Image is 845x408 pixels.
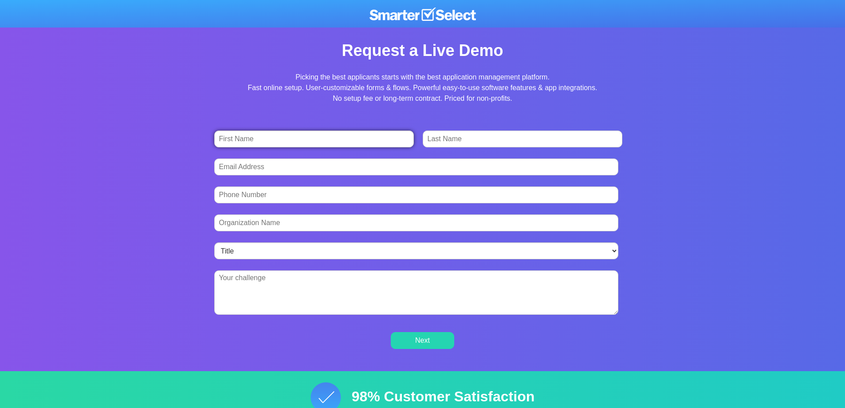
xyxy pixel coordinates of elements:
input: Email Address [214,158,618,175]
input: Organization Name [214,214,618,231]
input: Phone Number [214,186,618,203]
input: Last Name [423,131,623,147]
span: No setup fee or long-term contract. Priced for non-profits. [333,95,512,102]
img: SmarterSelect-Logo-WHITE-1024x132 [369,8,476,21]
iframe: Chat Widget [685,305,845,408]
span: Picking the best applicants starts with the best application management platform. [295,73,550,81]
strong: 98% [352,388,380,404]
span: Fast online setup. User-customizable forms & flows. Powerful easy-to-use software features & app ... [248,84,597,91]
input: First Name [214,131,414,147]
span: Customer Satisfaction [384,388,535,404]
div: Request a Live Demo [170,40,676,61]
input: Next [391,332,454,349]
